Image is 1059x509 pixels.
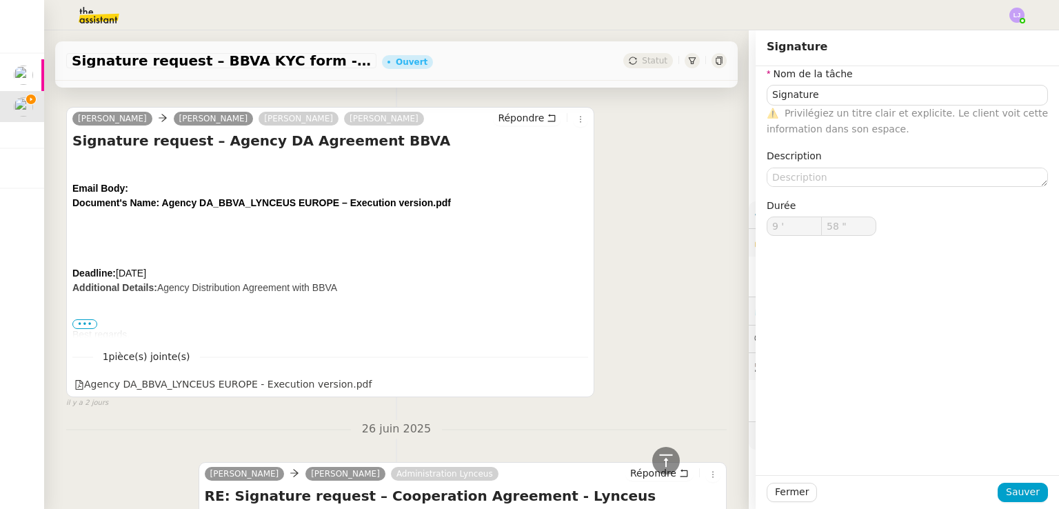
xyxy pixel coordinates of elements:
[749,326,1059,352] div: 💬Commentaires
[72,329,130,340] span: Best regards,
[14,66,33,85] img: users%2FxgWPCdJhSBeE5T1N2ZiossozSlm1%2Favatar%2F5b22230b-e380-461f-81e9-808a3aa6de32
[749,201,1059,228] div: ⚙️Procédures
[1006,484,1040,500] span: Sauver
[72,131,588,150] h4: Signature request – Agency DA Agreement BBVA
[767,150,822,161] label: Description
[754,430,797,441] span: 🧴
[72,197,451,208] b: Document's Name: Agency DA_BBVA_LYNCEUS EUROPE – Execution version.pdf
[493,110,561,126] button: Répondre
[174,112,254,125] a: [PERSON_NAME]
[625,466,694,481] button: Répondre
[74,377,372,392] div: Agency DA_BBVA_LYNCEUS EUROPE - Execution version.pdf
[754,207,826,223] span: ⚙️
[998,483,1048,502] button: Sauver
[72,268,337,293] span: [DATE] Agency Distribution Agreement with BBVA
[109,351,190,362] span: pièce(s) jointe(s)
[754,361,927,372] span: 🕵️
[749,422,1059,449] div: 🧴Autres
[430,77,441,89] span: par
[305,468,385,480] a: [PERSON_NAME]
[14,97,33,117] img: users%2FTDxDvmCjFdN3QFePFNGdQUcJcQk1%2Favatar%2F0cfb3a67-8790-4592-a9ec-92226c678442
[767,108,1048,134] span: Privilégiez un titre clair et explicite. Le client voit cette information dans son espace.
[430,77,540,89] small: [PERSON_NAME]
[498,77,541,89] span: il y a 3 mois
[72,268,116,279] span: Deadline:
[754,333,843,344] span: 💬
[391,468,498,480] a: Administration Lynceus
[1009,8,1025,23] img: svg
[822,217,876,235] input: 0 sec
[767,68,853,79] label: Nom de la tâche
[72,282,157,293] b: Additional Details:
[767,108,778,119] span: ⚠️
[344,112,424,125] a: [PERSON_NAME]
[642,56,667,66] span: Statut
[767,40,827,53] span: Signature
[749,353,1059,380] div: 🕵️Autres demandes en cours 3
[767,200,796,211] span: Durée
[754,234,844,250] span: 🔐
[767,483,817,502] button: Fermer
[498,111,544,125] span: Répondre
[767,85,1048,105] input: Nom
[259,112,339,125] a: [PERSON_NAME]
[630,466,676,480] span: Répondre
[767,217,821,235] input: 0 min
[93,349,200,365] span: 1
[72,112,152,125] a: [PERSON_NAME]
[754,305,855,316] span: ⏲️
[66,397,108,409] span: il y a 2 jours
[72,54,371,68] span: Signature request – BBVA KYC form - LYNCEUS PARTNERS EUROPE
[775,484,809,500] span: Fermer
[72,183,128,194] span: Email Body:
[749,297,1059,324] div: ⏲️Tâches 63:09
[72,319,97,329] span: •••
[205,468,285,480] a: [PERSON_NAME]
[351,420,442,439] span: 26 juin 2025
[396,58,427,66] div: Ouvert
[749,229,1059,256] div: 🔐Données client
